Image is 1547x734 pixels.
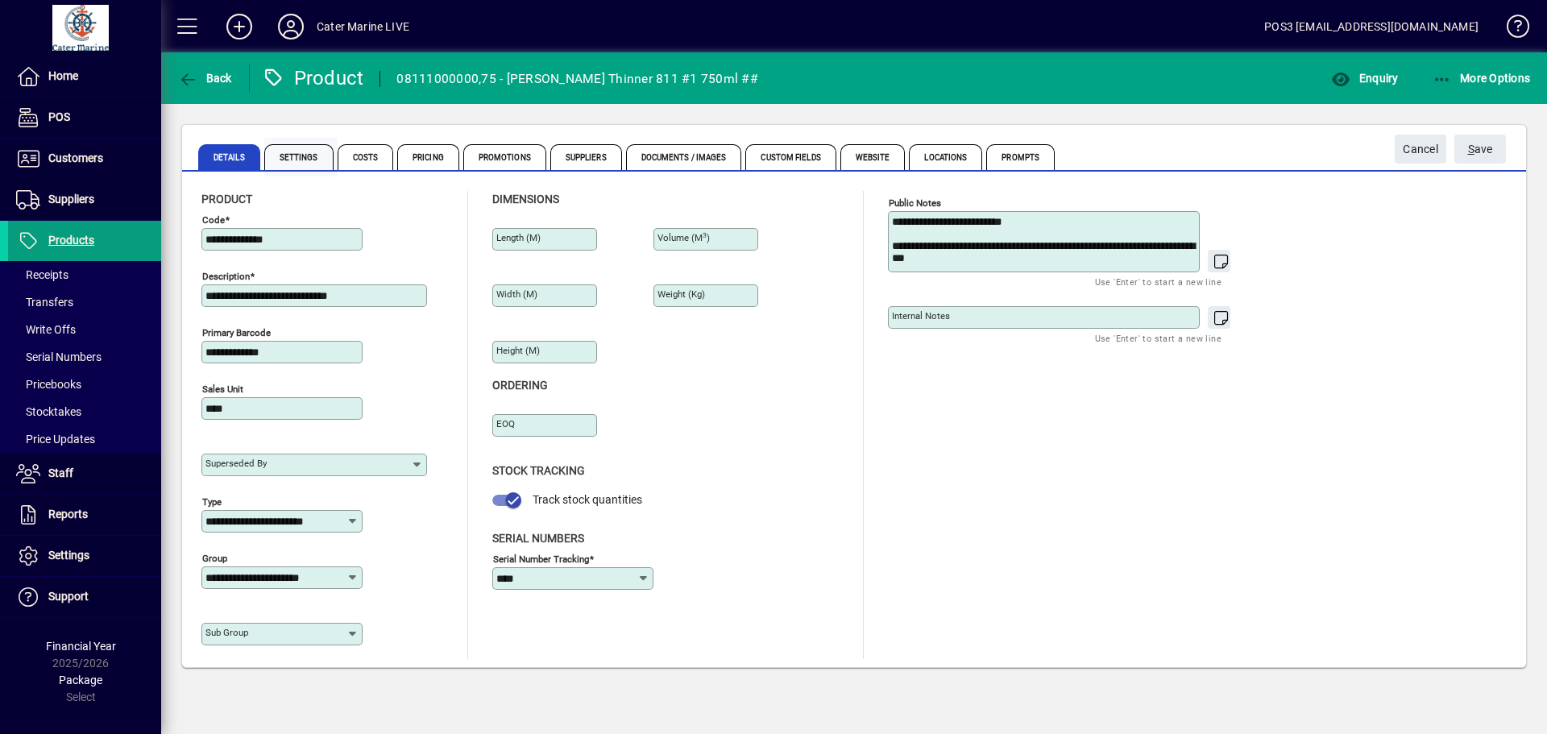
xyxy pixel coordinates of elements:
a: Serial Numbers [8,343,161,371]
span: Serial Numbers [492,532,584,545]
mat-label: Internal Notes [892,310,950,321]
mat-label: Weight (Kg) [657,288,705,300]
mat-label: Volume (m ) [657,232,710,243]
mat-label: Code [202,214,225,226]
mat-hint: Use 'Enter' to start a new line [1095,329,1221,347]
span: Customers [48,151,103,164]
a: Support [8,577,161,617]
span: Stocktakes [16,405,81,418]
mat-label: Type [202,496,222,508]
span: Cancel [1403,136,1438,163]
span: Suppliers [48,193,94,205]
mat-label: Group [202,553,227,564]
span: Locations [909,144,982,170]
span: ave [1468,136,1493,163]
button: Save [1454,135,1506,164]
span: Serial Numbers [16,350,102,363]
span: Custom Fields [745,144,836,170]
span: Settings [264,144,334,170]
span: S [1468,143,1474,156]
a: Staff [8,454,161,494]
mat-label: Public Notes [889,197,941,209]
span: Details [198,144,260,170]
div: Product [262,65,364,91]
span: Price Updates [16,433,95,446]
span: Suppliers [550,144,622,170]
span: Stock Tracking [492,464,585,477]
a: Home [8,56,161,97]
mat-label: Description [202,271,250,282]
mat-label: Length (m) [496,232,541,243]
mat-label: Serial Number tracking [493,553,589,564]
button: More Options [1429,64,1535,93]
a: Stocktakes [8,398,161,425]
mat-label: Sales unit [202,384,243,395]
a: Knowledge Base [1495,3,1527,56]
span: Prompts [986,144,1055,170]
span: POS [48,110,70,123]
span: Support [48,590,89,603]
span: Reports [48,508,88,520]
span: More Options [1433,72,1531,85]
span: Package [59,674,102,686]
a: Settings [8,536,161,576]
mat-label: Width (m) [496,288,537,300]
app-page-header-button: Back [161,64,250,93]
a: Suppliers [8,180,161,220]
span: Promotions [463,144,546,170]
span: Product [201,193,252,205]
mat-label: Superseded by [205,458,267,469]
span: Dimensions [492,193,559,205]
mat-label: Primary barcode [202,327,271,338]
a: Write Offs [8,316,161,343]
div: POS3 [EMAIL_ADDRESS][DOMAIN_NAME] [1264,14,1479,39]
a: Price Updates [8,425,161,453]
span: Receipts [16,268,68,281]
a: Pricebooks [8,371,161,398]
a: Receipts [8,261,161,288]
span: Transfers [16,296,73,309]
span: Home [48,69,78,82]
span: Ordering [492,379,548,392]
span: Pricebooks [16,378,81,391]
span: Pricing [397,144,459,170]
span: Products [48,234,94,247]
mat-label: EOQ [496,418,515,429]
mat-label: Sub group [205,627,248,638]
span: Back [178,72,232,85]
div: Cater Marine LIVE [317,14,409,39]
span: Staff [48,467,73,479]
span: Settings [48,549,89,562]
button: Cancel [1395,135,1446,164]
sup: 3 [703,231,707,239]
span: Costs [338,144,394,170]
div: 08111000000,75 - [PERSON_NAME] Thinner 811 #1 750ml ## [396,66,758,92]
a: Customers [8,139,161,179]
span: Financial Year [46,640,116,653]
a: Reports [8,495,161,535]
span: Write Offs [16,323,76,336]
button: Add [214,12,265,41]
span: Documents / Images [626,144,742,170]
button: Enquiry [1327,64,1402,93]
a: Transfers [8,288,161,316]
span: Website [840,144,906,170]
button: Back [174,64,236,93]
mat-label: Height (m) [496,345,540,356]
span: Enquiry [1331,72,1398,85]
a: POS [8,97,161,138]
span: Track stock quantities [533,493,642,506]
mat-hint: Use 'Enter' to start a new line [1095,272,1221,291]
button: Profile [265,12,317,41]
